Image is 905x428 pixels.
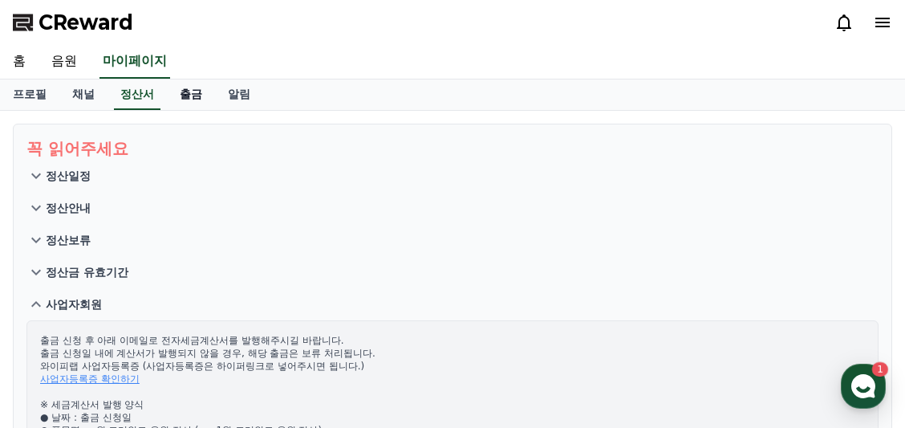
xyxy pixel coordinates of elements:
p: 정산일정 [46,168,91,184]
button: 정산안내 [26,192,879,224]
a: 채널 [59,79,108,110]
span: 설정 [248,319,267,332]
a: 사업자등록증 확인하기 [40,373,140,385]
a: 홈 [5,295,106,335]
a: 정산서 [114,79,160,110]
a: 음원 [39,45,90,79]
p: 정산보류 [46,232,91,248]
a: 설정 [207,295,308,335]
a: 알림 [215,79,263,110]
a: CReward [13,10,133,35]
a: 1대화 [106,295,207,335]
a: 마이페이지 [99,45,170,79]
button: 정산일정 [26,160,879,192]
button: 정산금 유효기간 [26,256,879,288]
span: 대화 [147,320,166,332]
span: 1 [163,294,168,307]
p: 꼭 읽어주세요 [26,137,879,160]
p: 정산안내 [46,200,91,216]
button: 정산보류 [26,224,879,256]
p: 사업자회원 [46,296,102,312]
span: CReward [39,10,133,35]
span: 홈 [51,319,60,332]
p: 정산금 유효기간 [46,264,128,280]
a: 출금 [167,79,215,110]
button: 사업자회원 [26,288,879,320]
